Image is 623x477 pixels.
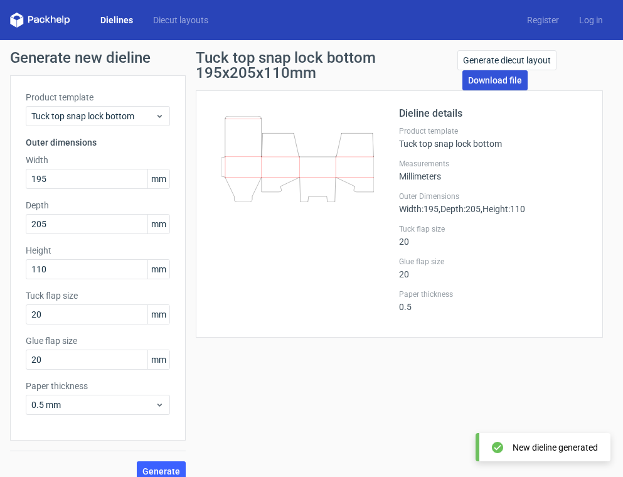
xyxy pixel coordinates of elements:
[399,159,587,181] div: Millimeters
[26,91,170,104] label: Product template
[481,204,525,214] span: , Height : 110
[26,380,170,392] label: Paper thickness
[142,467,180,476] span: Generate
[457,50,556,70] a: Generate diecut layout
[399,191,587,201] label: Outer Dimensions
[10,50,613,65] h1: Generate new dieline
[26,289,170,302] label: Tuck flap size
[147,350,169,369] span: mm
[399,257,587,267] label: Glue flap size
[26,199,170,212] label: Depth
[143,14,218,26] a: Diecut layouts
[147,260,169,279] span: mm
[513,441,598,454] div: New dieline generated
[399,126,587,149] div: Tuck top snap lock bottom
[399,257,587,279] div: 20
[90,14,143,26] a: Dielines
[399,204,439,214] span: Width : 195
[26,136,170,149] h3: Outer dimensions
[26,154,170,166] label: Width
[196,50,457,80] h1: Tuck top snap lock bottom 195x205x110mm
[462,70,528,90] a: Download file
[31,399,155,411] span: 0.5 mm
[399,159,587,169] label: Measurements
[26,335,170,347] label: Glue flap size
[147,305,169,324] span: mm
[399,106,587,121] h2: Dieline details
[399,289,587,299] label: Paper thickness
[147,215,169,233] span: mm
[517,14,569,26] a: Register
[399,224,587,234] label: Tuck flap size
[569,14,613,26] a: Log in
[26,244,170,257] label: Height
[399,126,587,136] label: Product template
[399,289,587,312] div: 0.5
[31,110,155,122] span: Tuck top snap lock bottom
[439,204,481,214] span: , Depth : 205
[147,169,169,188] span: mm
[399,224,587,247] div: 20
